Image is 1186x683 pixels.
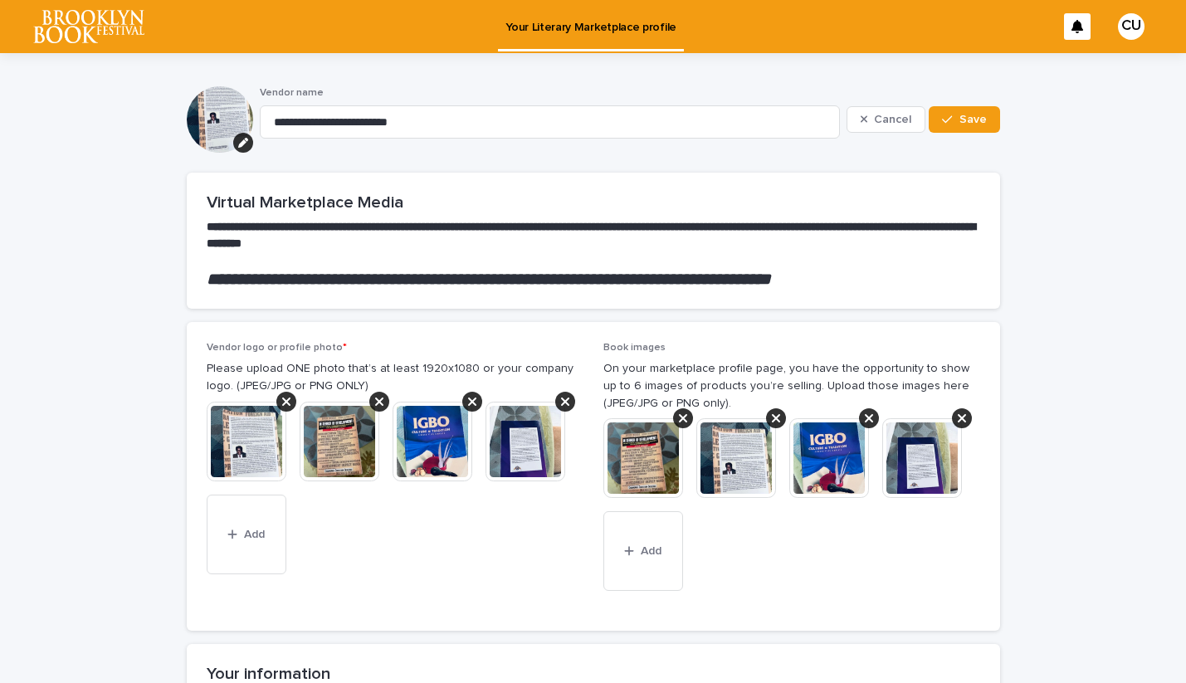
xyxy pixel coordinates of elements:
img: l65f3yHPToSKODuEVUav [33,10,144,43]
p: On your marketplace profile page, you have the opportunity to show up to 6 images of products you... [603,360,980,412]
p: Please upload ONE photo that’s at least 1920x1080 or your company logo. (JPEG/JPG or PNG ONLY) [207,360,583,395]
div: CU [1118,13,1145,40]
span: Vendor logo or profile photo [207,343,347,353]
span: Add [244,529,265,540]
button: Cancel [847,106,926,133]
button: Add [603,511,683,591]
span: Vendor name [260,88,324,98]
span: Cancel [874,114,911,125]
h2: Virtual Marketplace Media [207,193,980,212]
button: Add [207,495,286,574]
span: Book images [603,343,666,353]
span: Add [641,545,661,557]
span: Save [959,114,987,125]
button: Save [929,106,999,133]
